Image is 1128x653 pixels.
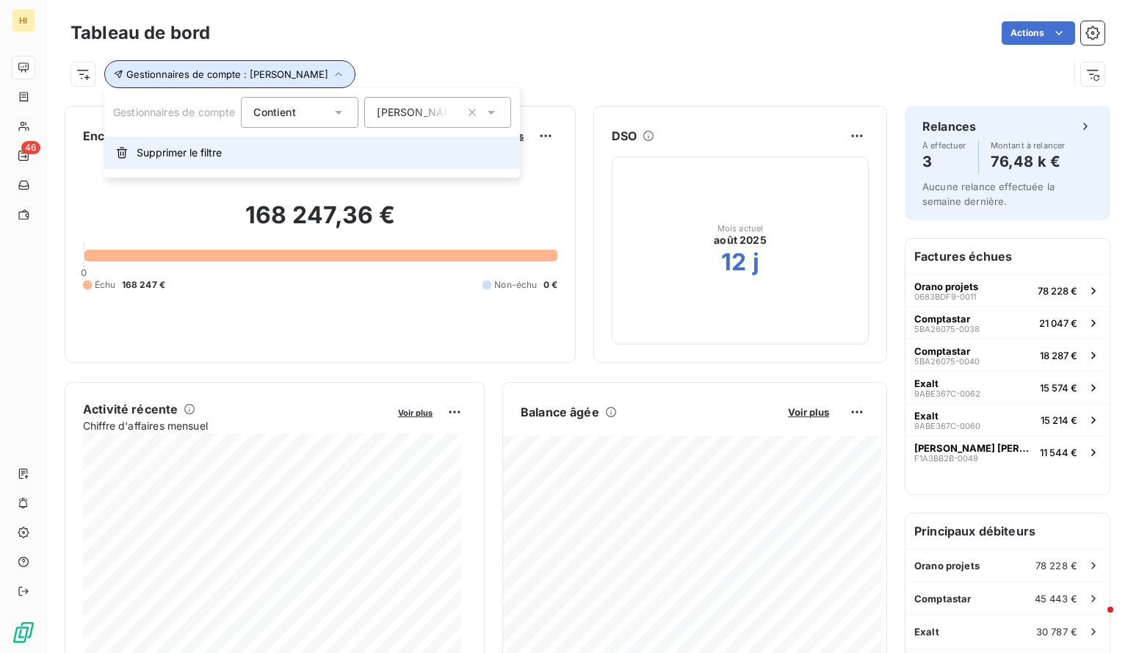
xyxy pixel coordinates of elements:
[612,127,637,145] h6: DSO
[83,400,178,418] h6: Activité récente
[914,560,980,571] span: Orano projets
[394,405,437,419] button: Voir plus
[1036,626,1077,638] span: 30 787 €
[12,9,35,32] div: HI
[83,127,167,145] h6: Encours client
[494,278,537,292] span: Non-échu
[991,141,1066,150] span: Montant à relancer
[905,513,1110,549] h6: Principaux débiteurs
[1035,560,1077,571] span: 78 228 €
[253,106,295,118] span: Contient
[1041,414,1077,426] span: 15 214 €
[914,626,939,638] span: Exalt
[1040,382,1077,394] span: 15 574 €
[905,371,1110,403] button: Exalt9ABE367C-006215 574 €
[12,144,35,167] a: 46
[543,278,557,292] span: 0 €
[137,145,222,160] span: Supprimer le filtre
[914,422,980,430] span: 9ABE367C-0060
[398,408,433,418] span: Voir plus
[753,248,759,277] h2: j
[905,339,1110,371] button: Comptastar5BA26075-004018 287 €
[122,278,165,292] span: 168 247 €
[1038,285,1077,297] span: 78 228 €
[126,68,328,80] span: Gestionnaires de compte : [PERSON_NAME]
[1040,447,1077,458] span: 11 544 €
[914,593,972,605] span: Comptastar
[377,105,463,120] span: [PERSON_NAME]
[1040,350,1077,361] span: 18 287 €
[922,150,966,173] h4: 3
[81,267,87,278] span: 0
[914,442,1034,454] span: [PERSON_NAME] [PERSON_NAME] LASALLE EXPERTISES
[914,357,980,366] span: 5BA26075-0040
[922,141,966,150] span: À effectuer
[914,410,939,422] span: Exalt
[991,150,1066,173] h4: 76,48 k €
[784,405,834,419] button: Voir plus
[905,403,1110,436] button: Exalt9ABE367C-006015 214 €
[905,239,1110,274] h6: Factures échues
[521,403,599,421] h6: Balance âgée
[12,621,35,644] img: Logo LeanPay
[104,60,355,88] button: Gestionnaires de compte : [PERSON_NAME]
[914,378,939,389] span: Exalt
[21,141,40,154] span: 46
[905,436,1110,468] button: [PERSON_NAME] [PERSON_NAME] LASALLE EXPERTISESF1A3BB2B-004911 544 €
[914,454,978,463] span: F1A3BB2B-0049
[914,292,976,301] span: 0683BDF9-0011
[70,20,210,46] h3: Tableau de bord
[104,137,520,169] button: Supprimer le filtre
[83,418,388,433] span: Chiffre d'affaires mensuel
[788,406,829,418] span: Voir plus
[717,224,764,233] span: Mois actuel
[922,118,976,135] h6: Relances
[1039,317,1077,329] span: 21 047 €
[113,106,235,118] span: Gestionnaires de compte
[922,181,1055,207] span: Aucune relance effectuée la semaine dernière.
[714,233,766,248] span: août 2025
[905,274,1110,306] button: Orano projets0683BDF9-001178 228 €
[95,278,116,292] span: Échu
[914,313,970,325] span: Comptastar
[914,345,970,357] span: Comptastar
[914,325,980,333] span: 5BA26075-0038
[914,389,980,398] span: 9ABE367C-0062
[905,306,1110,339] button: Comptastar5BA26075-003821 047 €
[1035,593,1077,605] span: 45 443 €
[1078,603,1113,638] iframe: Intercom live chat
[914,281,978,292] span: Orano projets
[721,248,746,277] h2: 12
[83,201,557,245] h2: 168 247,36 €
[1002,21,1075,45] button: Actions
